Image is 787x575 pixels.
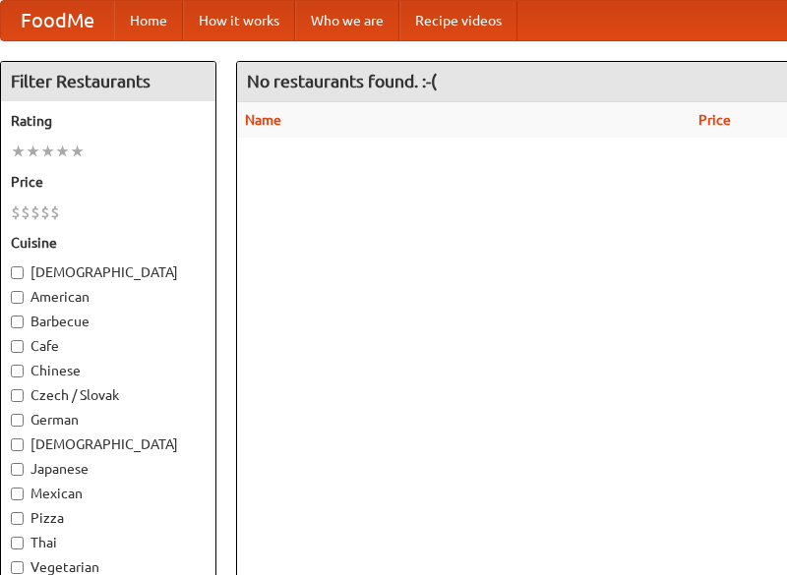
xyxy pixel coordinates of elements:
label: Pizza [11,508,206,528]
label: German [11,410,206,430]
li: ★ [26,141,40,162]
li: ★ [11,141,26,162]
li: ★ [55,141,70,162]
input: Japanese [11,463,24,476]
label: Cafe [11,336,206,356]
a: Home [114,1,183,40]
input: Thai [11,537,24,549]
input: Cafe [11,340,24,353]
input: [DEMOGRAPHIC_DATA] [11,266,24,279]
li: $ [40,201,50,223]
input: Pizza [11,512,24,525]
label: [DEMOGRAPHIC_DATA] [11,262,206,282]
input: Chinese [11,365,24,377]
label: Czech / Slovak [11,385,206,405]
li: $ [50,201,60,223]
label: [DEMOGRAPHIC_DATA] [11,434,206,454]
input: Czech / Slovak [11,389,24,402]
h4: Filter Restaurants [1,62,215,101]
h5: Rating [11,111,206,131]
label: Japanese [11,459,206,479]
li: ★ [40,141,55,162]
label: Mexican [11,484,206,503]
input: [DEMOGRAPHIC_DATA] [11,438,24,451]
a: FoodMe [1,1,114,40]
label: Barbecue [11,312,206,331]
a: Name [245,112,281,128]
a: Recipe videos [399,1,517,40]
a: Price [698,112,731,128]
h5: Price [11,172,206,192]
input: Vegetarian [11,561,24,574]
li: $ [30,201,40,223]
ng-pluralize: No restaurants found. :-( [247,72,437,90]
label: Chinese [11,361,206,380]
a: Who we are [295,1,399,40]
label: Thai [11,533,206,552]
input: American [11,291,24,304]
h5: Cuisine [11,233,206,253]
input: Barbecue [11,316,24,328]
input: Mexican [11,488,24,500]
input: German [11,414,24,427]
li: $ [11,201,21,223]
li: $ [21,201,30,223]
li: ★ [70,141,85,162]
label: American [11,287,206,307]
a: How it works [183,1,295,40]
